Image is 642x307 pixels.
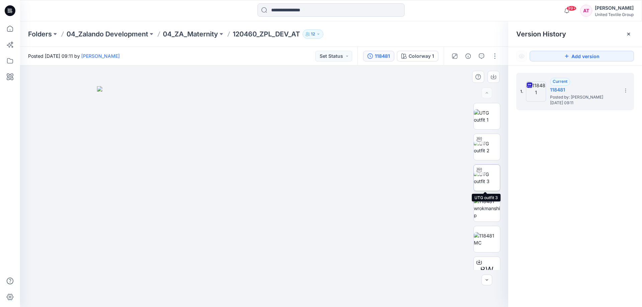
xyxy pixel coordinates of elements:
a: 04_ZA_Maternity [163,29,218,39]
div: [PERSON_NAME] [595,4,634,12]
a: Folders [28,29,52,39]
span: Current [553,79,567,84]
span: Version History [516,30,566,38]
div: 118481 [375,52,390,60]
p: 12 [311,30,315,38]
span: BW [480,264,494,276]
img: UTG outfit 2 [474,140,500,154]
div: United Textile Group [595,12,634,17]
button: Add version [530,51,634,61]
button: Colorway 1 [397,51,438,61]
button: Show Hidden Versions [516,51,527,61]
div: Colorway 1 [409,52,434,60]
img: 118481 MC [474,232,500,246]
img: UTG outfit 3 [474,171,500,185]
div: AT [580,5,592,17]
span: 99+ [566,6,576,11]
span: Posted [DATE] 09:11 by [28,52,120,59]
img: 118481 [526,82,546,102]
img: 118481 wrokmanship [474,198,500,219]
span: [DATE] 09:11 [550,101,617,105]
p: 120460_ZPL_DEV_AT [233,29,300,39]
span: 1. [520,89,523,95]
a: [PERSON_NAME] [81,53,120,59]
img: UTG outfit 1 [474,109,500,123]
span: Posted by: Bozena Stasiukaitiene [550,94,617,101]
a: 04_Zalando Development [67,29,148,39]
button: 12 [303,29,323,39]
button: 118481 [363,51,394,61]
h5: 118481 [550,86,617,94]
button: Close [626,31,631,37]
button: Details [463,51,473,61]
